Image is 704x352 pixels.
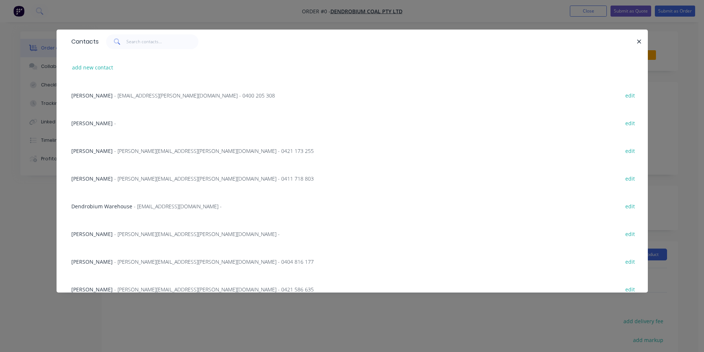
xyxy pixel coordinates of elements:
span: [PERSON_NAME] [71,286,113,293]
button: edit [622,90,639,100]
button: edit [622,118,639,128]
button: edit [622,229,639,239]
span: - [PERSON_NAME][EMAIL_ADDRESS][PERSON_NAME][DOMAIN_NAME] - 0411 718 803 [114,175,314,182]
span: [PERSON_NAME] [71,120,113,127]
span: - [EMAIL_ADDRESS][DOMAIN_NAME] - [134,203,222,210]
span: [PERSON_NAME] [71,230,113,237]
span: - [PERSON_NAME][EMAIL_ADDRESS][PERSON_NAME][DOMAIN_NAME] - [114,230,280,237]
span: [PERSON_NAME] [71,175,113,182]
input: Search contacts... [126,34,198,49]
span: - [114,120,116,127]
button: edit [622,256,639,266]
button: edit [622,146,639,156]
span: Dendrobium Warehouse [71,203,132,210]
span: - [PERSON_NAME][EMAIL_ADDRESS][PERSON_NAME][DOMAIN_NAME] - 0404 816 177 [114,258,314,265]
span: [PERSON_NAME] [71,258,113,265]
span: [PERSON_NAME] [71,92,113,99]
span: - [PERSON_NAME][EMAIL_ADDRESS][PERSON_NAME][DOMAIN_NAME] - 0421 173 255 [114,147,314,154]
button: edit [622,201,639,211]
span: [PERSON_NAME] [71,147,113,154]
div: Contacts [68,30,99,54]
span: - [EMAIL_ADDRESS][PERSON_NAME][DOMAIN_NAME] - 0400 205 308 [114,92,275,99]
button: edit [622,173,639,183]
button: edit [622,284,639,294]
span: - [PERSON_NAME][EMAIL_ADDRESS][PERSON_NAME][DOMAIN_NAME] - 0421 586 635 [114,286,314,293]
button: add new contact [68,62,117,72]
